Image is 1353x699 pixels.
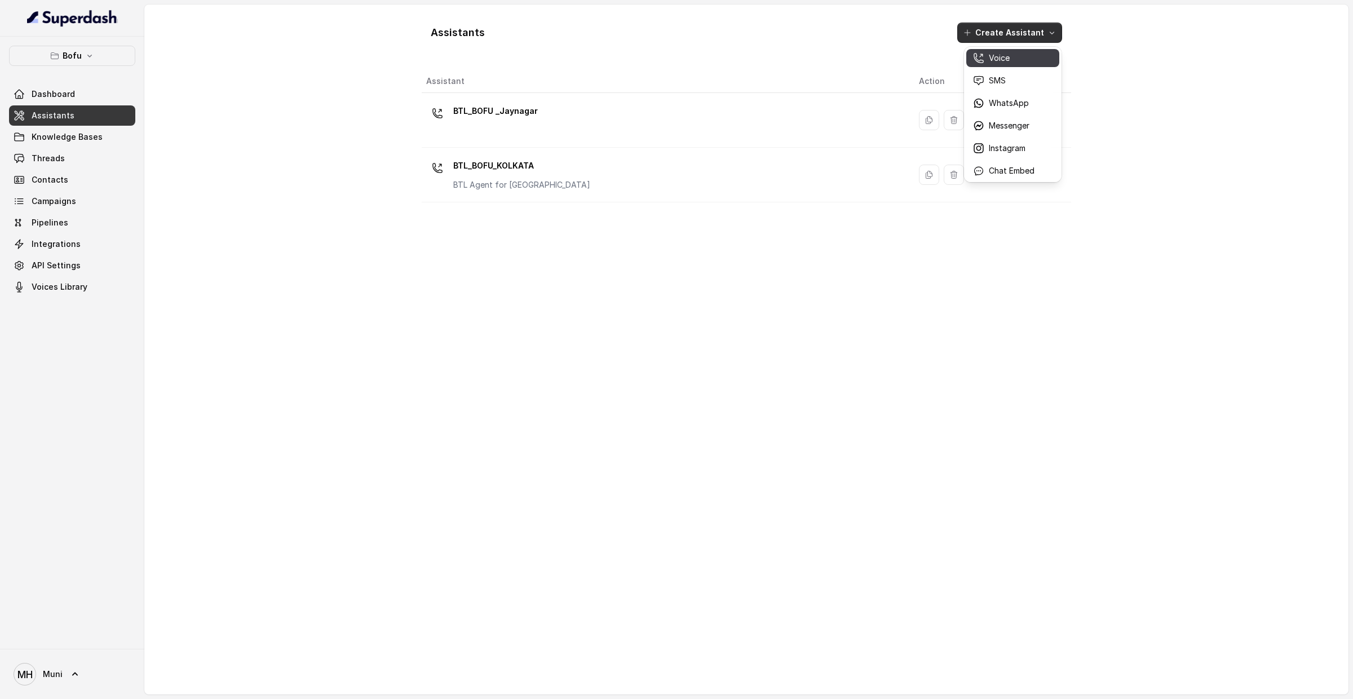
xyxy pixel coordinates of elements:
[989,120,1029,131] p: Messenger
[957,23,1062,43] button: Create Assistant
[989,75,1006,86] p: SMS
[964,47,1062,182] div: Create Assistant
[989,143,1025,154] p: Instagram
[989,165,1034,176] p: Chat Embed
[989,52,1010,64] p: Voice
[989,98,1029,109] p: WhatsApp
